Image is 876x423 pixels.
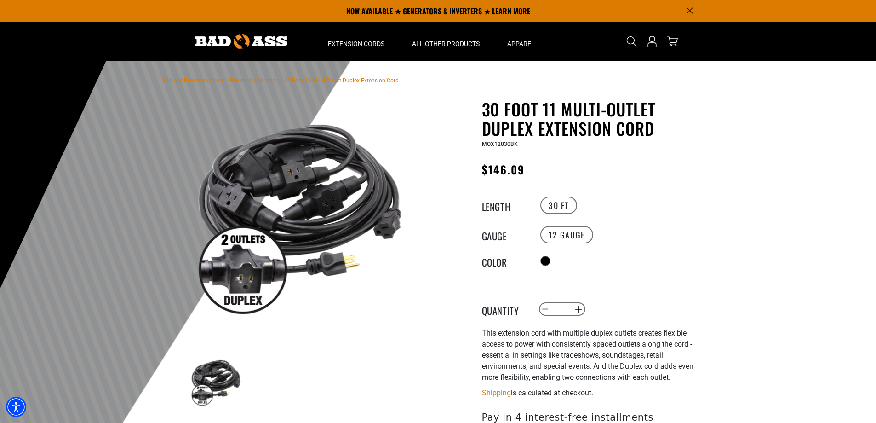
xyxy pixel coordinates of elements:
[162,75,399,86] nav: breadcrumbs
[162,77,224,84] a: Bad Ass Extension Cords
[507,40,535,48] span: Apparel
[6,397,26,417] div: Accessibility Menu
[281,77,282,84] span: ›
[482,199,528,211] legend: Length
[493,22,549,61] summary: Apparel
[226,77,228,84] span: ›
[398,22,493,61] summary: All Other Products
[314,22,398,61] summary: Extension Cords
[482,255,528,267] legend: Color
[540,226,593,243] label: 12 Gauge
[482,161,525,178] span: $146.09
[482,229,528,241] legend: Gauge
[284,77,399,84] span: 30 Foot 11 Multi-Outlet Duplex Extension Cord
[482,387,707,399] div: is calculated at checkout.
[189,354,243,408] img: black
[482,329,693,382] span: This extension cord with multiple duplex outlets creates flexible access to power with consistent...
[189,101,411,323] img: black
[645,22,659,61] a: Open this option
[328,40,384,48] span: Extension Cords
[482,388,511,397] a: Shipping
[195,34,287,49] img: Bad Ass Extension Cords
[624,34,639,49] summary: Search
[230,77,279,84] a: Return to Collection
[482,99,707,138] h1: 30 Foot 11 Multi-Outlet Duplex Extension Cord
[482,141,518,147] span: MOX12030BK
[540,197,577,214] label: 30 FT
[665,36,680,47] a: cart
[482,303,528,315] label: Quantity
[412,40,480,48] span: All Other Products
